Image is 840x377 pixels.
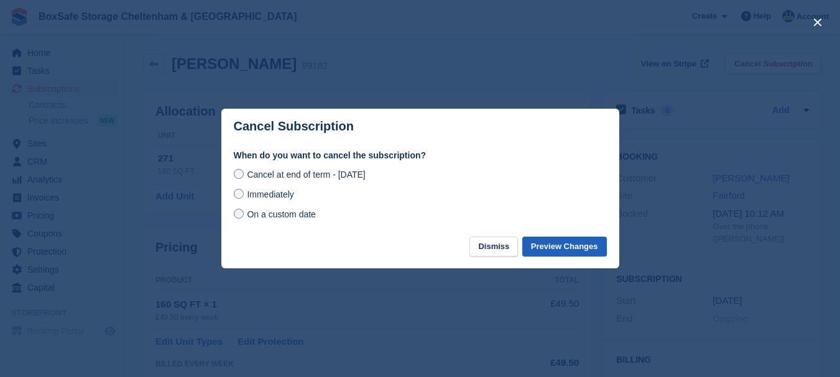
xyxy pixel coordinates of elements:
button: close [808,12,828,32]
input: Immediately [234,189,244,199]
input: On a custom date [234,209,244,219]
span: Immediately [247,189,293,199]
input: Cancel at end of term - [DATE] [234,169,244,179]
p: Cancel Subscription [234,119,354,134]
span: Cancel at end of term - [DATE] [247,170,365,179]
span: On a custom date [247,209,316,219]
label: When do you want to cancel the subscription? [234,149,607,162]
button: Preview Changes [522,237,607,257]
button: Dismiss [469,237,518,257]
